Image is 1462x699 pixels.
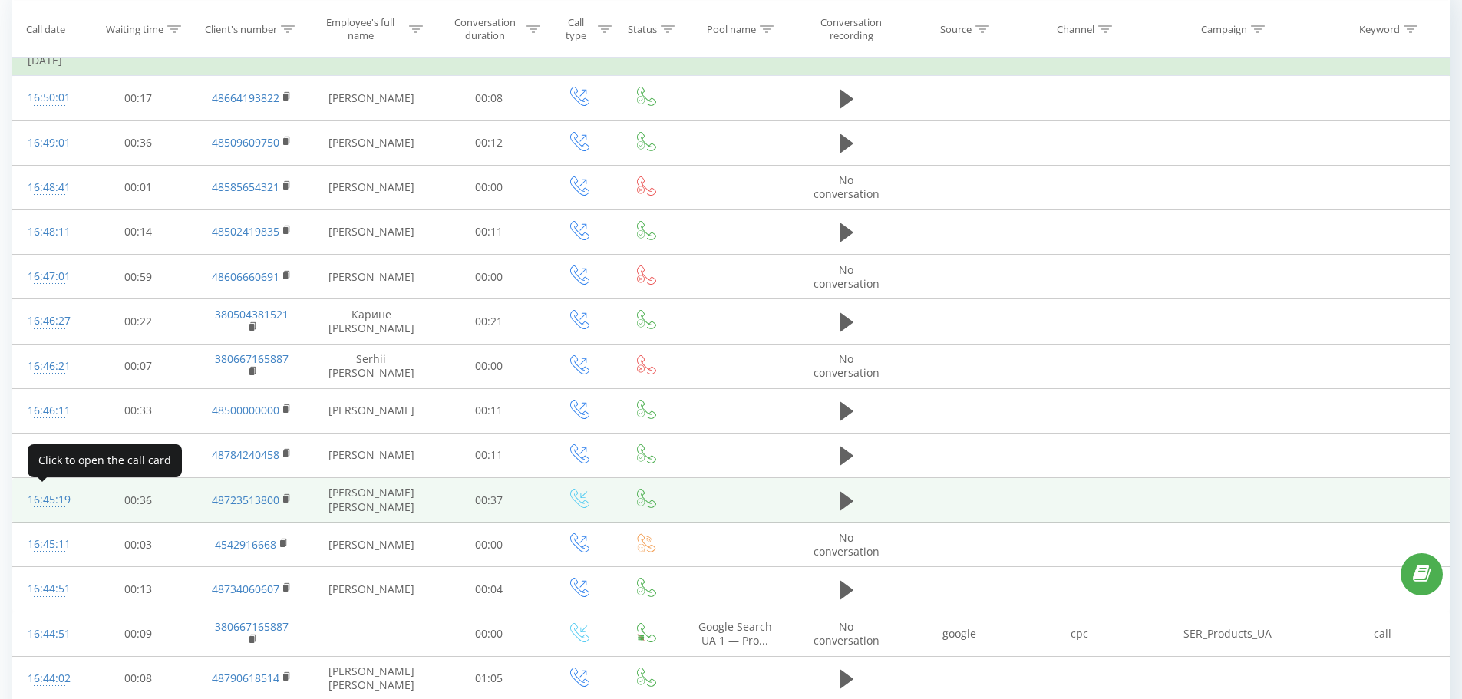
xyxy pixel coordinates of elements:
[83,612,194,656] td: 00:09
[28,444,182,477] div: Click to open the call card
[28,262,68,292] div: 16:47:01
[309,255,434,299] td: [PERSON_NAME]
[628,22,657,35] div: Status
[212,180,279,194] a: 48585654321
[28,574,68,604] div: 16:44:51
[28,351,68,381] div: 16:46:21
[309,344,434,388] td: Serhii [PERSON_NAME]
[212,403,279,417] a: 48500000000
[28,173,68,203] div: 16:48:41
[83,567,194,612] td: 00:13
[106,22,163,35] div: Waiting time
[698,619,772,648] span: Google Search UA 1 — Pro...
[309,209,434,254] td: [PERSON_NAME]
[434,299,545,344] td: 00:21
[28,217,68,247] div: 16:48:11
[814,530,880,559] span: No conversation
[28,664,68,694] div: 16:44:02
[212,447,279,462] a: 48784240458
[434,120,545,165] td: 00:12
[315,16,405,42] div: Employee's full name
[28,128,68,158] div: 16:49:01
[28,83,68,113] div: 16:50:01
[83,255,194,299] td: 00:59
[309,478,434,523] td: [PERSON_NAME] [PERSON_NAME]
[212,135,279,150] a: 48509609750
[1201,22,1247,35] div: Campaign
[309,299,434,344] td: Карине [PERSON_NAME]
[83,344,194,388] td: 00:07
[309,523,434,567] td: [PERSON_NAME]
[83,478,194,523] td: 00:36
[434,433,545,477] td: 00:11
[434,523,545,567] td: 00:00
[215,537,276,552] a: 4542916668
[28,396,68,426] div: 16:46:11
[212,224,279,239] a: 48502419835
[434,612,545,656] td: 00:00
[1139,612,1316,656] td: SER_Products_UA
[309,165,434,209] td: [PERSON_NAME]
[1359,22,1400,35] div: Keyword
[83,299,194,344] td: 00:22
[707,22,756,35] div: Pool name
[212,91,279,105] a: 48664193822
[309,76,434,120] td: [PERSON_NAME]
[807,16,896,42] div: Conversation recording
[814,173,880,201] span: No conversation
[83,76,194,120] td: 00:17
[940,22,972,35] div: Source
[309,567,434,612] td: [PERSON_NAME]
[434,388,545,433] td: 00:11
[434,255,545,299] td: 00:00
[212,269,279,284] a: 48606660691
[28,306,68,336] div: 16:46:27
[447,16,523,42] div: Conversation duration
[434,209,545,254] td: 00:11
[212,671,279,685] a: 48790618514
[205,22,277,35] div: Client's number
[212,582,279,596] a: 48734060607
[12,45,1450,76] td: [DATE]
[434,567,545,612] td: 00:04
[309,120,434,165] td: [PERSON_NAME]
[1019,612,1139,656] td: cpc
[1316,612,1450,656] td: call
[83,523,194,567] td: 00:03
[309,433,434,477] td: [PERSON_NAME]
[83,433,194,477] td: 00:08
[28,440,68,470] div: 16:45:41
[28,529,68,559] div: 16:45:11
[434,478,545,523] td: 00:37
[814,262,880,291] span: No conversation
[434,165,545,209] td: 00:00
[215,619,289,634] a: 380667165887
[814,351,880,380] span: No conversation
[215,351,289,366] a: 380667165887
[899,612,1019,656] td: google
[434,344,545,388] td: 00:00
[26,22,65,35] div: Call date
[83,120,194,165] td: 00:36
[212,493,279,507] a: 48723513800
[434,76,545,120] td: 00:08
[558,16,594,42] div: Call type
[28,619,68,649] div: 16:44:51
[215,307,289,321] a: 380504381521
[83,388,194,433] td: 00:33
[83,209,194,254] td: 00:14
[83,165,194,209] td: 00:01
[28,485,68,515] div: 16:45:19
[309,388,434,433] td: [PERSON_NAME]
[814,619,880,648] span: No conversation
[1057,22,1094,35] div: Channel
